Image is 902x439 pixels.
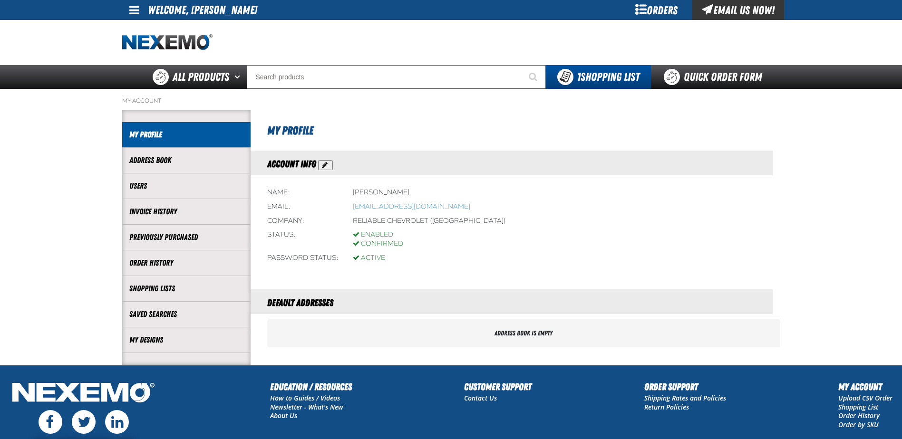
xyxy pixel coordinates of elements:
a: Opens a default email client to write an email to cgoodell@reliablechevrolet.com [353,202,470,210]
div: Reliable Chevrolet ([GEOGRAPHIC_DATA]) [353,217,505,226]
a: Previously Purchased [129,232,243,243]
h2: Education / Resources [270,380,352,394]
a: Shopping List [838,402,878,411]
a: Contact Us [464,393,497,402]
input: Search [247,65,546,89]
a: My Profile [129,129,243,140]
button: Open All Products pages [231,65,247,89]
span: My Profile [267,124,313,137]
div: Confirmed [353,239,403,248]
a: My Account [122,97,161,105]
a: How to Guides / Videos [270,393,340,402]
div: Enabled [353,230,403,239]
a: Newsletter - What's New [270,402,343,411]
a: Home [122,34,213,51]
span: Shopping List [577,70,640,84]
div: [PERSON_NAME] [353,188,409,197]
div: Name [267,188,339,197]
div: Active [353,254,385,263]
div: Company [267,217,339,226]
a: Users [129,181,243,191]
a: Shopping Lists [129,283,243,294]
span: Default Addresses [267,297,333,308]
a: Invoice History [129,206,243,217]
strong: 1 [577,70,581,84]
nav: Breadcrumbs [122,97,780,105]
a: Quick Order Form [651,65,780,89]
a: Order by SKU [838,420,879,429]
div: Status [267,230,339,248]
h2: Order Support [644,380,726,394]
a: Address Book [129,155,243,166]
a: My Designs [129,334,243,345]
button: Action Edit Account Information [318,160,333,170]
div: Email [267,202,339,211]
span: Account Info [267,158,316,170]
a: Shipping Rates and Policies [644,393,726,402]
h2: My Account [838,380,892,394]
a: Saved Searches [129,309,243,320]
a: About Us [270,411,297,420]
span: All Products [173,68,229,86]
a: Upload CSV Order [838,393,892,402]
bdo: [EMAIL_ADDRESS][DOMAIN_NAME] [353,202,470,210]
a: Return Policies [644,402,689,411]
button: Start Searching [522,65,546,89]
div: Password status [267,254,339,263]
img: Nexemo logo [122,34,213,51]
h2: Customer Support [464,380,532,394]
button: You have 1 Shopping List. Open to view details [546,65,651,89]
a: Order History [838,411,880,420]
a: Order History [129,258,243,268]
img: Nexemo Logo [10,380,157,408]
div: Address book is empty [267,319,780,347]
